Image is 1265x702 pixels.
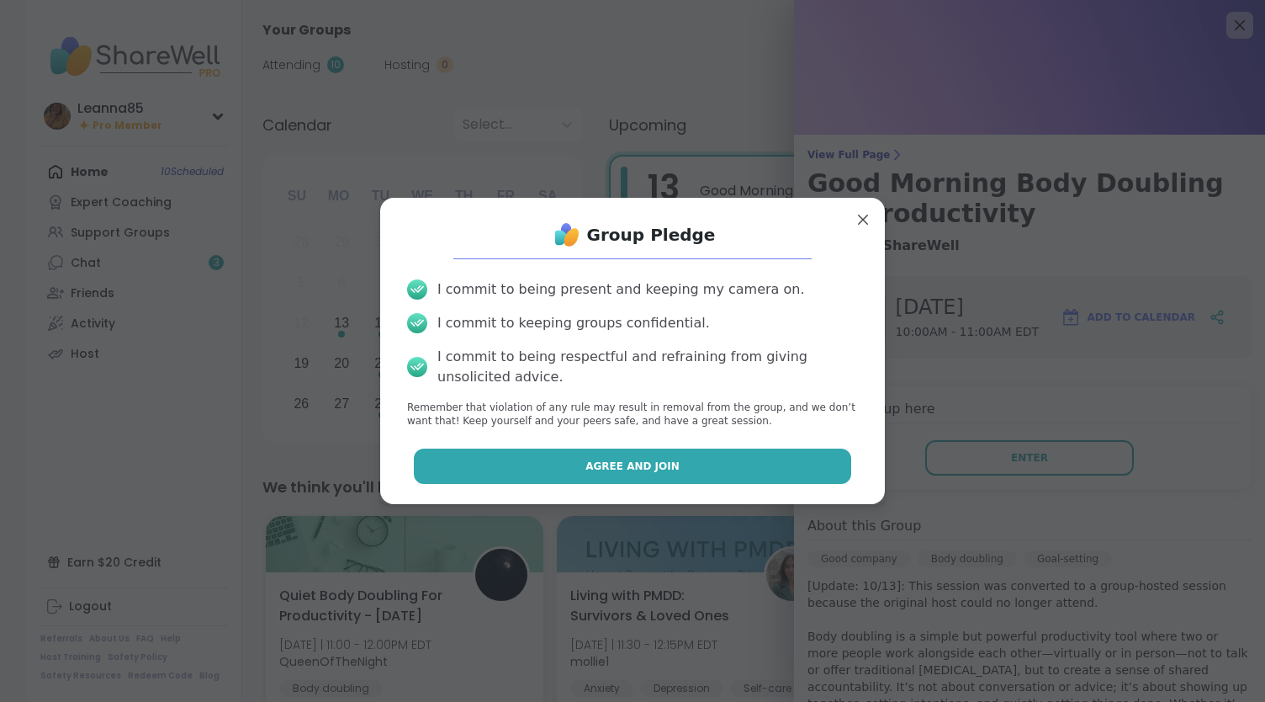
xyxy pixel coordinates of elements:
[587,223,716,247] h1: Group Pledge
[437,279,804,300] div: I commit to being present and keeping my camera on.
[437,347,858,387] div: I commit to being respectful and refraining from giving unsolicited advice.
[550,218,584,252] img: ShareWell Logo
[437,313,710,333] div: I commit to keeping groups confidential.
[414,449,852,484] button: Agree and Join
[585,459,680,474] span: Agree and Join
[407,401,858,429] p: Remember that violation of any rule may result in removal from the group, and we don’t want that!...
